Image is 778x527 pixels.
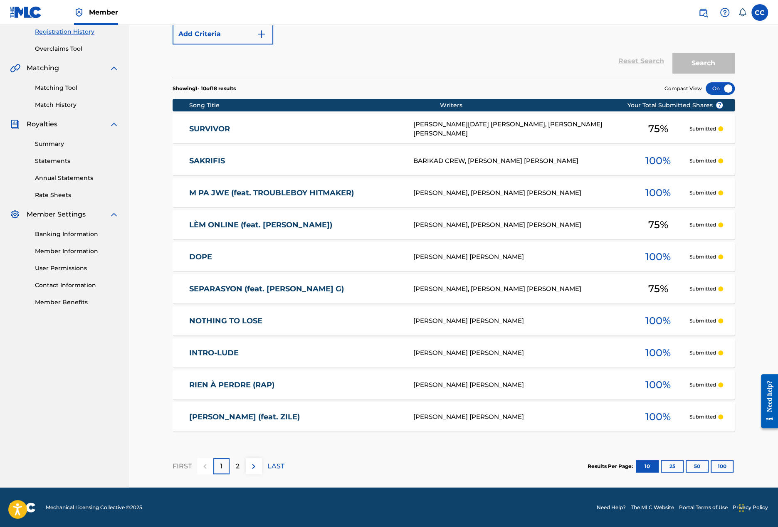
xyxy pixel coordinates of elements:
[189,284,402,294] a: SEPARASYON (feat. [PERSON_NAME] G)
[109,63,119,73] img: expand
[627,101,723,110] span: Your Total Submitted Shares
[35,84,119,92] a: Matching Tool
[27,119,57,129] span: Royalties
[27,209,86,219] span: Member Settings
[236,461,240,471] p: 2
[189,380,402,390] a: RIEN À PERDRE (RAP)
[716,4,733,21] div: Help
[645,313,671,328] span: 100 %
[35,44,119,53] a: Overclaims Tool
[173,24,273,44] button: Add Criteria
[35,101,119,109] a: Match History
[645,377,671,392] span: 100 %
[645,249,671,264] span: 100 %
[689,413,716,421] p: Submitted
[648,281,668,296] span: 75 %
[189,101,440,110] div: Song Title
[413,188,627,198] div: [PERSON_NAME], [PERSON_NAME] [PERSON_NAME]
[46,504,142,511] span: Mechanical Licensing Collective © 2025
[645,185,671,200] span: 100 %
[689,189,716,197] p: Submitted
[664,85,702,92] span: Compact View
[413,284,627,294] div: [PERSON_NAME], [PERSON_NAME] [PERSON_NAME]
[10,6,42,18] img: MLC Logo
[189,348,402,358] a: INTRO-LUDE
[267,461,284,471] p: LAST
[10,119,20,129] img: Royalties
[413,316,627,326] div: [PERSON_NAME] [PERSON_NAME]
[35,247,119,256] a: Member Information
[109,119,119,129] img: expand
[35,230,119,239] a: Banking Information
[631,504,674,511] a: The MLC Website
[695,4,711,21] a: Public Search
[413,412,627,422] div: [PERSON_NAME] [PERSON_NAME]
[189,252,402,262] a: DOPE
[755,368,778,435] iframe: Resource Center
[689,317,716,325] p: Submitted
[35,264,119,273] a: User Permissions
[173,461,192,471] p: FIRST
[249,461,259,471] img: right
[645,153,671,168] span: 100 %
[257,29,267,39] img: 9d2ae6d4665cec9f34b9.svg
[10,502,36,512] img: logo
[645,409,671,424] span: 100 %
[736,487,778,527] iframe: Chat Widget
[10,209,20,219] img: Member Settings
[220,461,222,471] p: 1
[645,345,671,360] span: 100 %
[189,188,402,198] a: M PA JWE (feat. TROUBLEBOY HITMAKER)
[648,121,668,136] span: 75 %
[413,380,627,390] div: [PERSON_NAME] [PERSON_NAME]
[413,156,627,166] div: BARIKAD CREW, [PERSON_NAME] [PERSON_NAME]
[733,504,768,511] a: Privacy Policy
[173,85,236,92] p: Showing 1 - 10 of 18 results
[588,463,635,470] p: Results Per Page:
[89,7,118,17] span: Member
[689,157,716,165] p: Submitted
[636,460,659,473] button: 10
[10,63,20,73] img: Matching
[189,316,402,326] a: NOTHING TO LOSE
[689,349,716,357] p: Submitted
[27,63,59,73] span: Matching
[440,101,654,110] div: Writers
[189,220,402,230] a: LÈM ONLINE (feat. [PERSON_NAME])
[751,4,768,21] div: User Menu
[35,157,119,165] a: Statements
[689,125,716,133] p: Submitted
[689,253,716,261] p: Submitted
[739,495,744,520] div: Drag
[597,504,626,511] a: Need Help?
[648,217,668,232] span: 75 %
[413,252,627,262] div: [PERSON_NAME] [PERSON_NAME]
[720,7,730,17] img: help
[189,124,402,134] a: SURVIVOR
[689,285,716,293] p: Submitted
[189,156,402,166] a: SAKRIFIS
[413,348,627,358] div: [PERSON_NAME] [PERSON_NAME]
[689,381,716,389] p: Submitted
[35,140,119,148] a: Summary
[738,8,746,17] div: Notifications
[698,7,708,17] img: search
[35,27,119,36] a: Registration History
[689,221,716,229] p: Submitted
[109,209,119,219] img: expand
[679,504,728,511] a: Portal Terms of Use
[35,281,119,290] a: Contact Information
[35,298,119,307] a: Member Benefits
[74,7,84,17] img: Top Rightsholder
[413,220,627,230] div: [PERSON_NAME], [PERSON_NAME] [PERSON_NAME]
[35,191,119,199] a: Rate Sheets
[413,120,627,138] div: [PERSON_NAME][DATE] [PERSON_NAME], [PERSON_NAME] [PERSON_NAME]
[686,460,709,473] button: 50
[711,460,734,473] button: 100
[716,102,723,108] span: ?
[189,412,402,422] a: [PERSON_NAME] (feat. ZILE)
[35,174,119,182] a: Annual Statements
